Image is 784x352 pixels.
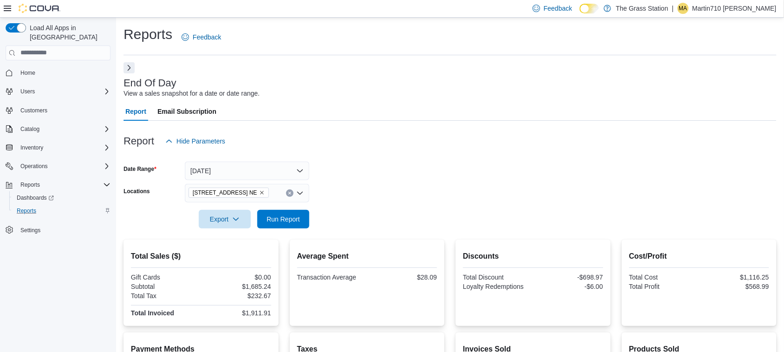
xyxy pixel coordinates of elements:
[17,207,36,215] span: Reports
[17,104,111,116] span: Customers
[20,181,40,189] span: Reports
[124,25,172,44] h1: Reports
[13,192,58,203] a: Dashboards
[203,283,271,290] div: $1,685.24
[176,137,225,146] span: Hide Parameters
[17,142,111,153] span: Inventory
[2,223,114,236] button: Settings
[257,210,309,228] button: Run Report
[17,179,111,190] span: Reports
[131,274,199,281] div: Gift Cards
[17,161,52,172] button: Operations
[124,165,157,173] label: Date Range
[13,192,111,203] span: Dashboards
[20,107,47,114] span: Customers
[6,62,111,261] nav: Complex example
[463,283,531,290] div: Loyalty Redemptions
[124,136,154,147] h3: Report
[131,292,199,300] div: Total Tax
[693,3,777,14] p: Martin710 [PERSON_NAME]
[13,205,111,216] span: Reports
[17,124,43,135] button: Catalog
[19,4,60,13] img: Cova
[17,67,111,78] span: Home
[9,204,114,217] button: Reports
[535,283,603,290] div: -$6.00
[13,205,40,216] a: Reports
[616,3,668,14] p: The Grass Station
[296,189,304,197] button: Open list of options
[20,144,43,151] span: Inventory
[20,163,48,170] span: Operations
[2,66,114,79] button: Home
[297,274,366,281] div: Transaction Average
[17,142,47,153] button: Inventory
[17,105,51,116] a: Customers
[672,3,674,14] p: |
[2,104,114,117] button: Customers
[2,85,114,98] button: Users
[17,194,54,202] span: Dashboards
[193,33,221,42] span: Feedback
[203,274,271,281] div: $0.00
[629,251,770,262] h2: Cost/Profit
[131,309,174,317] strong: Total Invoiced
[17,86,111,97] span: Users
[701,283,769,290] div: $568.99
[629,283,698,290] div: Total Profit
[9,191,114,204] a: Dashboards
[131,283,199,290] div: Subtotal
[204,210,245,228] span: Export
[259,190,265,196] button: Remove 8920 Menaul Blvd. NE from selection in this group
[203,292,271,300] div: $232.67
[17,86,39,97] button: Users
[131,251,271,262] h2: Total Sales ($)
[20,227,40,234] span: Settings
[17,124,111,135] span: Catalog
[2,123,114,136] button: Catalog
[199,210,251,228] button: Export
[125,102,146,121] span: Report
[26,23,111,42] span: Load All Apps in [GEOGRAPHIC_DATA]
[203,309,271,317] div: $1,911.91
[580,4,599,13] input: Dark Mode
[2,160,114,173] button: Operations
[544,4,572,13] span: Feedback
[463,251,603,262] h2: Discounts
[2,178,114,191] button: Reports
[124,78,176,89] h3: End Of Day
[178,28,225,46] a: Feedback
[2,141,114,154] button: Inventory
[17,225,44,236] a: Settings
[20,125,39,133] span: Catalog
[162,132,229,150] button: Hide Parameters
[17,179,44,190] button: Reports
[124,188,150,195] label: Locations
[297,251,438,262] h2: Average Spent
[17,161,111,172] span: Operations
[701,274,769,281] div: $1,116.25
[17,67,39,78] a: Home
[17,224,111,235] span: Settings
[369,274,437,281] div: $28.09
[124,89,260,98] div: View a sales snapshot for a date or date range.
[463,274,531,281] div: Total Discount
[678,3,689,14] div: Martin710 Anaya
[286,189,294,197] button: Clear input
[267,215,300,224] span: Run Report
[20,88,35,95] span: Users
[157,102,216,121] span: Email Subscription
[679,3,687,14] span: MA
[629,274,698,281] div: Total Cost
[20,69,35,77] span: Home
[124,62,135,73] button: Next
[535,274,603,281] div: -$698.97
[193,188,257,197] span: [STREET_ADDRESS] NE
[189,188,269,198] span: 8920 Menaul Blvd. NE
[185,162,309,180] button: [DATE]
